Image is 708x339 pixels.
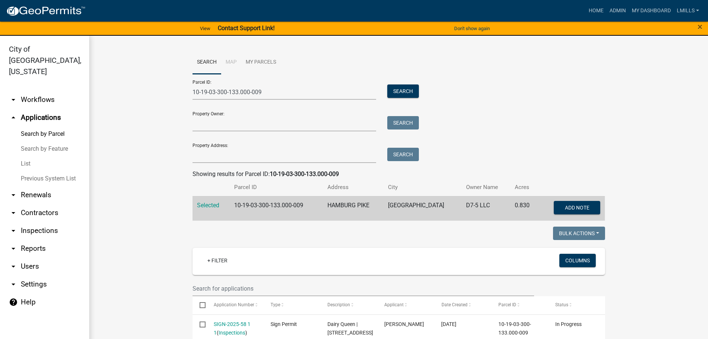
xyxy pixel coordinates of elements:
[193,296,207,314] datatable-header-cell: Select
[214,321,250,336] a: SIGN-2025-58 1 1
[264,296,320,314] datatable-header-cell: Type
[491,296,548,314] datatable-header-cell: Parcel ID
[327,302,350,307] span: Description
[498,321,531,336] span: 10-19-03-300-133.000-009
[555,321,582,327] span: In Progress
[9,262,18,271] i: arrow_drop_down
[387,84,419,98] button: Search
[377,296,434,314] datatable-header-cell: Applicant
[271,321,297,327] span: Sign Permit
[197,22,213,35] a: View
[270,170,339,178] strong: 10-19-03-300-133.000-009
[219,330,245,336] a: Inspections
[230,179,323,196] th: Parcel ID
[201,254,233,267] a: + Filter
[9,95,18,104] i: arrow_drop_down
[193,281,534,296] input: Search for applications
[214,320,256,337] div: ( )
[510,196,539,221] td: 0.830
[9,226,18,235] i: arrow_drop_down
[271,302,280,307] span: Type
[565,204,589,210] span: Add Note
[214,302,254,307] span: Application Number
[387,148,419,161] button: Search
[384,302,404,307] span: Applicant
[441,321,456,327] span: 09/15/2025
[698,22,702,31] button: Close
[559,254,596,267] button: Columns
[451,22,493,35] button: Don't show again
[441,302,467,307] span: Date Created
[207,296,264,314] datatable-header-cell: Application Number
[9,113,18,122] i: arrow_drop_up
[197,202,219,209] a: Selected
[553,227,605,240] button: Bulk Actions
[9,208,18,217] i: arrow_drop_down
[586,4,607,18] a: Home
[554,201,600,214] button: Add Note
[607,4,629,18] a: Admin
[9,244,18,253] i: arrow_drop_down
[230,196,323,221] td: 10-19-03-300-133.000-009
[498,302,516,307] span: Parcel ID
[9,298,18,307] i: help
[698,22,702,32] span: ×
[384,179,461,196] th: City
[193,170,605,179] div: Showing results for Parcel ID:
[218,25,275,32] strong: Contact Support Link!
[193,51,221,74] a: Search
[384,196,461,221] td: [GEOGRAPHIC_DATA]
[320,296,377,314] datatable-header-cell: Description
[387,116,419,129] button: Search
[462,196,510,221] td: D7-5 LLC
[9,280,18,289] i: arrow_drop_down
[548,296,605,314] datatable-header-cell: Status
[9,191,18,199] i: arrow_drop_down
[629,4,674,18] a: My Dashboard
[323,179,384,196] th: Address
[510,179,539,196] th: Acres
[555,302,568,307] span: Status
[323,196,384,221] td: HAMBURG PIKE
[674,4,702,18] a: lmills
[462,179,510,196] th: Owner Name
[434,296,491,314] datatable-header-cell: Date Created
[384,321,424,327] span: John Odom
[241,51,281,74] a: My Parcels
